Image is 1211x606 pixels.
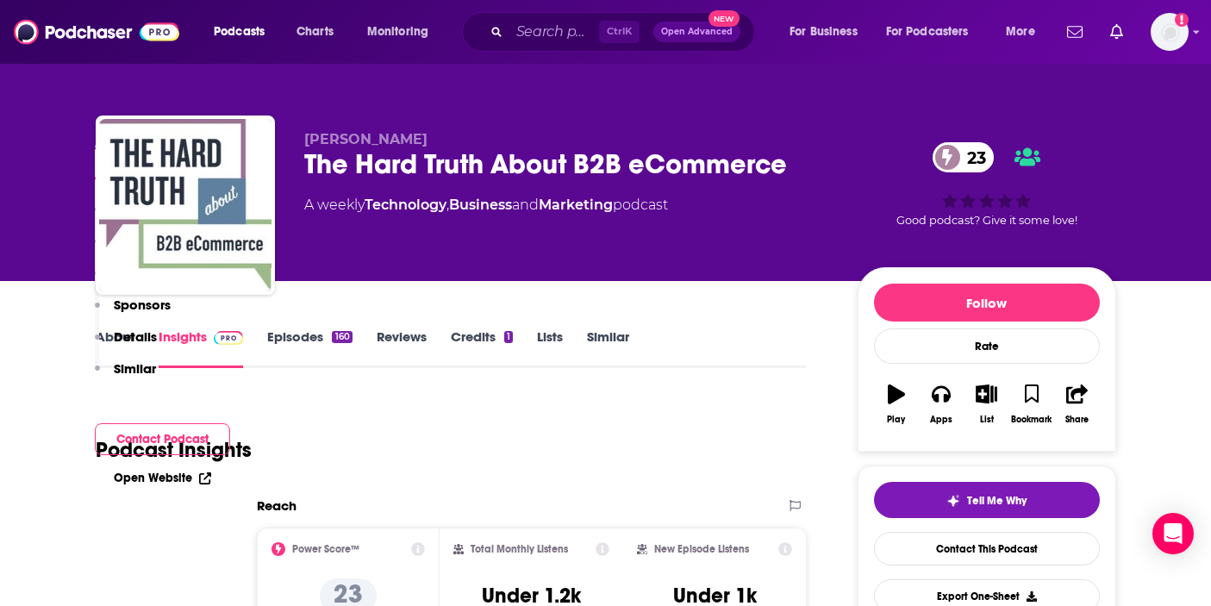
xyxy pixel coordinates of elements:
[449,197,512,213] a: Business
[1009,373,1054,435] button: Bookmark
[874,284,1100,322] button: Follow
[1065,415,1089,425] div: Share
[377,328,427,368] a: Reviews
[950,142,995,172] span: 23
[471,543,568,555] h2: Total Monthly Listens
[355,18,451,46] button: open menu
[1175,13,1189,27] svg: Add a profile image
[1152,513,1194,554] div: Open Intercom Messenger
[599,21,640,43] span: Ctrl K
[708,10,740,27] span: New
[896,214,1077,227] span: Good podcast? Give it some love!
[874,532,1100,565] a: Contact This Podcast
[99,119,272,291] img: The Hard Truth About B2B eCommerce
[653,22,740,42] button: Open AdvancedNew
[887,415,905,425] div: Play
[512,197,539,213] span: and
[202,18,287,46] button: open menu
[95,328,157,360] button: Details
[933,142,995,172] a: 23
[874,373,919,435] button: Play
[919,373,964,435] button: Apps
[994,18,1057,46] button: open menu
[446,197,449,213] span: ,
[1054,373,1099,435] button: Share
[539,197,613,213] a: Marketing
[367,20,428,44] span: Monitoring
[285,18,344,46] a: Charts
[1006,20,1035,44] span: More
[964,373,1008,435] button: List
[777,18,879,46] button: open menu
[504,331,513,343] div: 1
[365,197,446,213] a: Technology
[858,131,1116,238] div: 23Good podcast? Give it some love!
[14,16,179,48] img: Podchaser - Follow, Share and Rate Podcasts
[587,328,629,368] a: Similar
[875,18,994,46] button: open menu
[1011,415,1052,425] div: Bookmark
[478,12,771,52] div: Search podcasts, credits, & more...
[292,543,359,555] h2: Power Score™
[304,131,428,147] span: [PERSON_NAME]
[946,494,960,508] img: tell me why sparkle
[967,494,1027,508] span: Tell Me Why
[661,28,733,36] span: Open Advanced
[267,328,352,368] a: Episodes160
[1060,17,1089,47] a: Show notifications dropdown
[537,328,563,368] a: Lists
[114,328,157,345] p: Details
[297,20,334,44] span: Charts
[257,497,297,514] h2: Reach
[332,331,352,343] div: 160
[790,20,858,44] span: For Business
[509,18,599,46] input: Search podcasts, credits, & more...
[1151,13,1189,51] img: User Profile
[930,415,952,425] div: Apps
[654,543,749,555] h2: New Episode Listens
[1103,17,1130,47] a: Show notifications dropdown
[1151,13,1189,51] button: Show profile menu
[304,195,668,216] div: A weekly podcast
[214,20,265,44] span: Podcasts
[874,328,1100,364] div: Rate
[114,471,211,485] a: Open Website
[886,20,969,44] span: For Podcasters
[874,482,1100,518] button: tell me why sparkleTell Me Why
[451,328,513,368] a: Credits1
[95,360,156,392] button: Similar
[95,423,230,455] button: Contact Podcast
[1151,13,1189,51] span: Logged in as ABolliger
[114,360,156,377] p: Similar
[980,415,994,425] div: List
